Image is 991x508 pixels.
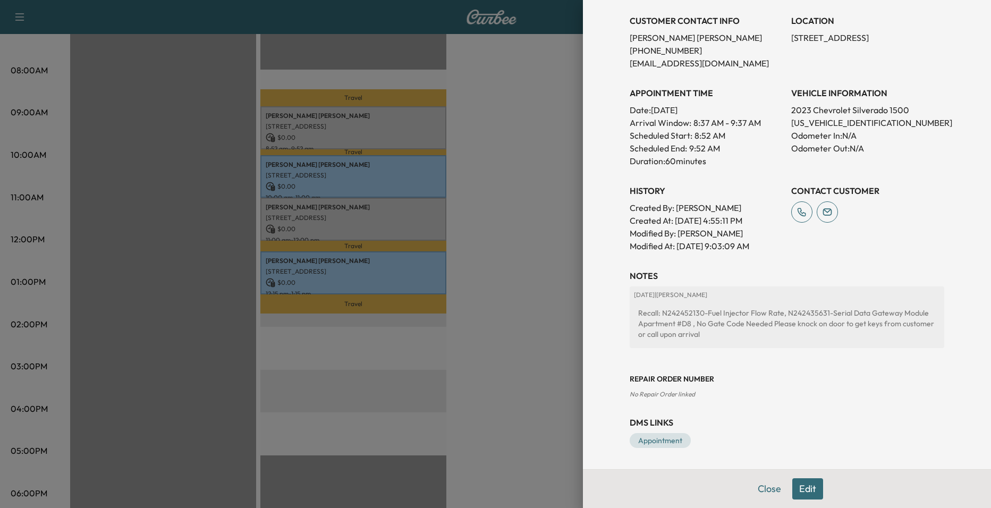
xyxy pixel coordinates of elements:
[791,14,944,27] h3: LOCATION
[791,104,944,116] p: 2023 Chevrolet Silverado 1500
[791,116,944,129] p: [US_VEHICLE_IDENTIFICATION_NUMBER]
[693,116,761,129] span: 8:37 AM - 9:37 AM
[630,240,783,252] p: Modified At : [DATE] 9:03:09 AM
[630,155,783,167] p: Duration: 60 minutes
[630,44,783,57] p: [PHONE_NUMBER]
[791,142,944,155] p: Odometer Out: N/A
[630,129,692,142] p: Scheduled Start:
[689,142,720,155] p: 9:52 AM
[630,142,687,155] p: Scheduled End:
[634,291,940,299] p: [DATE] | [PERSON_NAME]
[630,269,944,282] h3: NOTES
[630,184,783,197] h3: History
[694,129,725,142] p: 8:52 AM
[630,201,783,214] p: Created By : [PERSON_NAME]
[630,14,783,27] h3: CUSTOMER CONTACT INFO
[630,57,783,70] p: [EMAIL_ADDRESS][DOMAIN_NAME]
[630,433,691,448] a: Appointment
[630,214,783,227] p: Created At : [DATE] 4:55:11 PM
[630,116,783,129] p: Arrival Window:
[630,374,944,384] h3: Repair Order number
[751,478,788,499] button: Close
[791,31,944,44] p: [STREET_ADDRESS]
[630,104,783,116] p: Date: [DATE]
[634,303,940,344] div: Recall: N242452130-Fuel Injector Flow Rate, N242435631-Serial Data Gateway Module Apartment #D8 ,...
[792,478,823,499] button: Edit
[630,416,944,429] h3: DMS Links
[791,184,944,197] h3: CONTACT CUSTOMER
[630,31,783,44] p: [PERSON_NAME] [PERSON_NAME]
[630,227,783,240] p: Modified By : [PERSON_NAME]
[791,129,944,142] p: Odometer In: N/A
[630,390,695,398] span: No Repair Order linked
[791,87,944,99] h3: VEHICLE INFORMATION
[630,87,783,99] h3: APPOINTMENT TIME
